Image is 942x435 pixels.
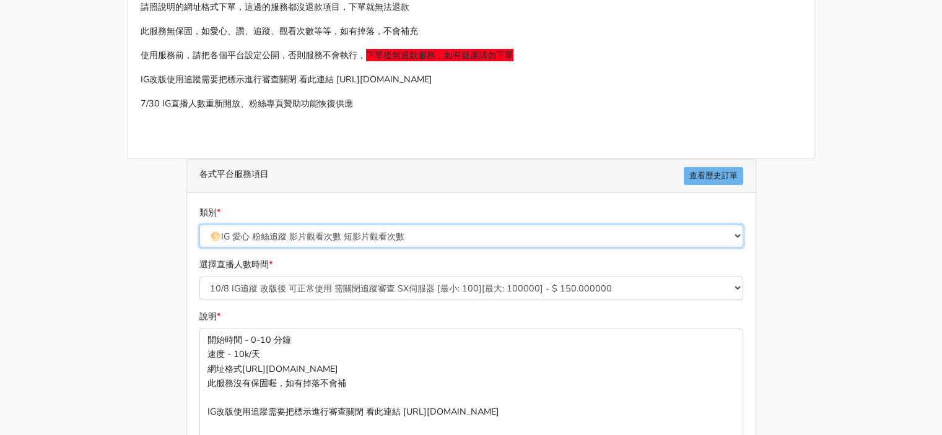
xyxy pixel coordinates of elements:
[141,72,802,87] p: IG改版使用追蹤需要把標示進行審查關閉 看此連結 [URL][DOMAIN_NAME]
[199,309,220,324] label: 說明
[199,205,220,220] label: 類別
[141,24,802,38] p: 此服務無保固，如愛心、讚、追蹤、觀看次數等等，如有掉落，不會補充
[199,257,273,272] label: 選擇直播人數時間
[141,48,802,62] p: 使用服務前，請把各個平台設定公開，否則服務不會執行，
[366,49,513,61] span: 下單後無退款服務，如有疑慮請勿下單
[141,97,802,111] p: 7/30 IG直播人數重新開放、粉絲專頁贊助功能恢復供應
[684,167,743,185] a: 查看歷史訂單
[187,160,756,193] div: 各式平台服務項目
